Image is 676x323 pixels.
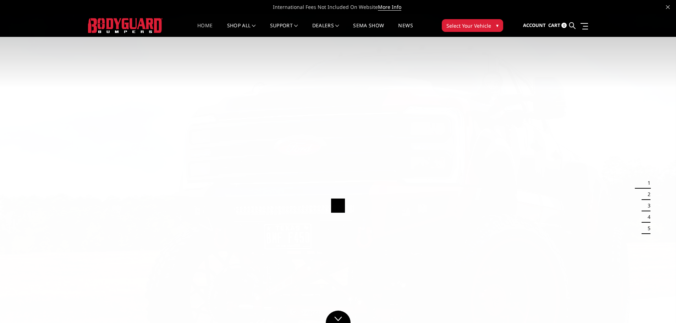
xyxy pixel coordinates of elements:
a: More Info [378,4,401,11]
a: Dealers [312,23,339,37]
a: Account [523,16,546,35]
button: 1 of 5 [643,177,650,189]
a: Support [270,23,298,37]
a: SEMA Show [353,23,384,37]
span: Cart [548,22,560,28]
a: Cart 0 [548,16,567,35]
a: News [398,23,413,37]
button: 3 of 5 [643,200,650,211]
a: Click to Down [326,311,351,323]
button: Select Your Vehicle [442,19,503,32]
span: ▾ [496,22,499,29]
button: 5 of 5 [643,223,650,234]
img: BODYGUARD BUMPERS [88,18,163,33]
button: 4 of 5 [643,211,650,223]
span: Select Your Vehicle [446,22,491,29]
button: 2 of 5 [643,189,650,200]
a: shop all [227,23,256,37]
span: Account [523,22,546,28]
a: Home [197,23,213,37]
span: 0 [561,23,567,28]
